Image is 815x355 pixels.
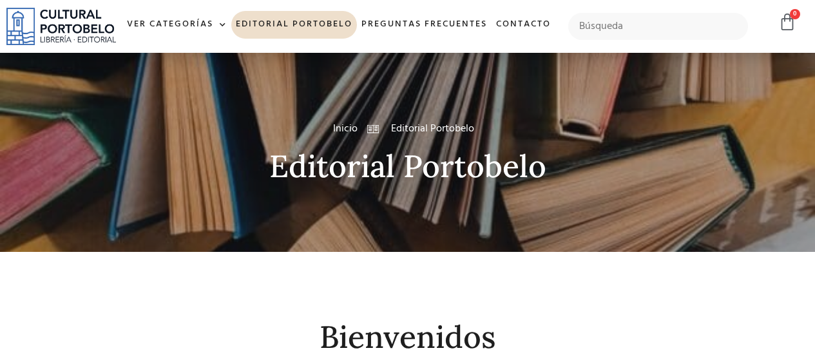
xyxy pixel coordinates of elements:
span: Editorial Portobelo [388,121,474,137]
h2: Editorial Portobelo [17,149,798,184]
a: 0 [778,13,796,32]
h2: Bienvenidos [17,320,798,354]
a: Editorial Portobelo [231,11,357,39]
input: Búsqueda [568,13,748,40]
span: 0 [790,9,800,19]
a: Preguntas frecuentes [357,11,492,39]
a: Contacto [492,11,555,39]
a: Inicio [333,121,358,137]
a: Ver Categorías [122,11,231,39]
